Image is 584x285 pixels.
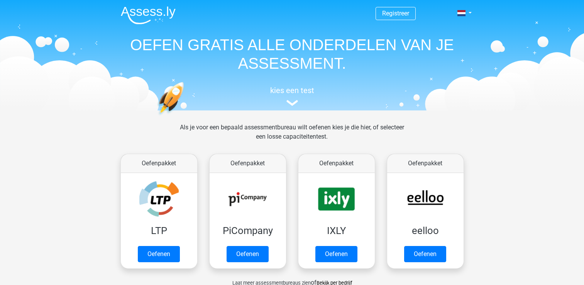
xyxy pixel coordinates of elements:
[115,86,470,106] a: kies een test
[286,100,298,106] img: assessment
[115,36,470,73] h1: OEFEN GRATIS ALLE ONDERDELEN VAN JE ASSESSMENT.
[227,246,269,262] a: Oefenen
[157,82,214,152] img: oefenen
[174,123,410,151] div: Als je voor een bepaald assessmentbureau wilt oefenen kies je die hier, of selecteer een losse ca...
[382,10,409,17] a: Registreer
[138,246,180,262] a: Oefenen
[115,86,470,95] h5: kies een test
[121,6,176,24] img: Assessly
[404,246,446,262] a: Oefenen
[315,246,357,262] a: Oefenen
